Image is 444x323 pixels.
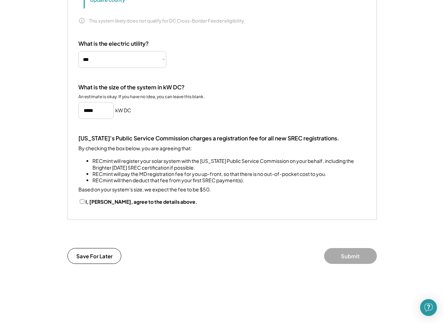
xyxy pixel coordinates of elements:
h5: kW DC [115,107,131,114]
button: Submit [324,248,377,264]
li: RECmint will register your solar system with the [US_STATE] Public Service Commission on your beh... [92,158,366,170]
div: [US_STATE]'s Public Service Commission charges a registration fee for all new SREC registrations. [78,135,339,142]
div: This system likely does not qualify for DC Cross-Border Feeder eligibility. [89,18,245,24]
li: RECmint will then deduct that fee from your first SREC payment(s). [92,177,366,183]
div: What is the electric utility? [78,40,149,47]
div: What is the size of the system in kW DC? [78,84,185,91]
div: Open Intercom Messenger [420,299,437,316]
div: Based on your system's size, we expect the fee to be $50. [78,186,211,192]
button: Save For Later [67,248,121,264]
div: An estimate is okay. If you have no idea, you can leave this blank. [78,94,205,100]
div: By checking the box below, you are agreeing that: [78,145,366,183]
label: I, [PERSON_NAME], agree to the details above. [85,198,197,205]
li: RECmint will pay the MD registration fee for you up-front, so that there is no out-of-pocket cost... [92,171,366,177]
